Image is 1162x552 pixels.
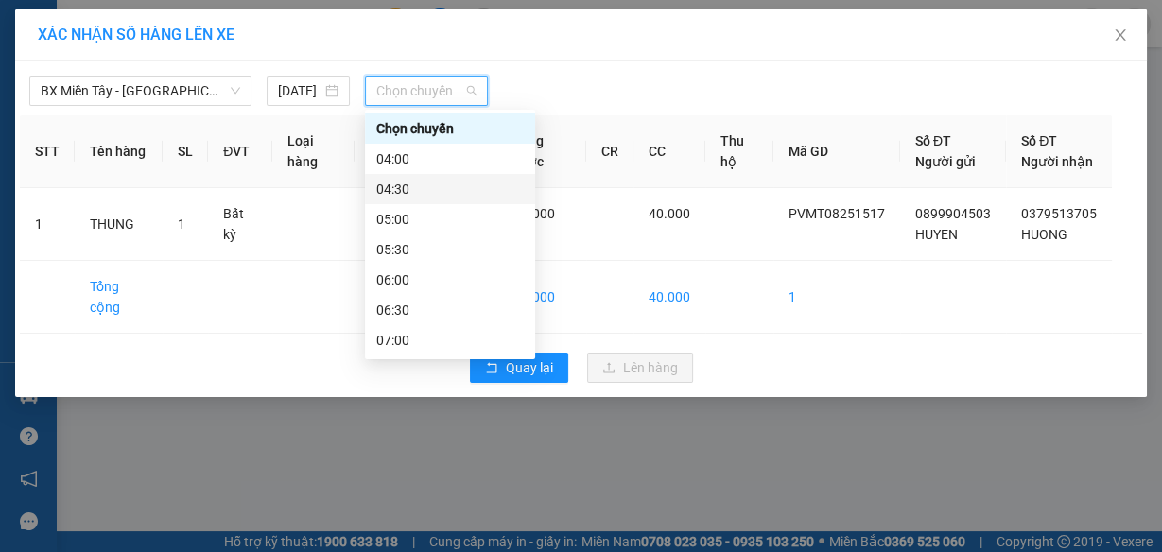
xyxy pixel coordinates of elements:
th: Tên hàng [75,115,163,188]
td: Tổng cộng [75,261,163,334]
input: 13/08/2025 [278,80,321,101]
span: HUYEN [915,227,958,242]
td: THUNG [75,188,163,261]
td: Bất kỳ [208,188,272,261]
th: Tổng cước [498,115,586,188]
span: Số ĐT [915,133,951,148]
div: 05:00 [376,209,524,230]
span: 0899904503 [915,206,991,221]
div: Chọn chuyến [365,113,535,144]
th: STT [20,115,75,188]
span: 40.000 [649,206,690,221]
th: Loại hàng [272,115,355,188]
th: Thu hộ [705,115,773,188]
td: 40.000 [498,261,586,334]
div: 07:00 [376,330,524,351]
span: PVMT08251517 [789,206,885,221]
th: ĐVT [208,115,272,188]
div: 06:00 [376,269,524,290]
td: 1 [773,261,900,334]
th: Mã GD [773,115,900,188]
th: CR [586,115,633,188]
span: BX Miền Tây - Bà Rịa (Hàng Hóa) [41,77,240,105]
span: Người nhận [1021,154,1093,169]
div: 05:30 [376,239,524,260]
button: rollbackQuay lại [470,353,568,383]
div: 04:30 [376,179,524,199]
th: CC [633,115,705,188]
td: 40.000 [633,261,705,334]
span: Quay lại [506,357,553,378]
span: Chọn chuyến [376,77,477,105]
span: 0379513705 [1021,206,1097,221]
span: HUONG [1021,227,1067,242]
button: uploadLên hàng [587,353,693,383]
span: XÁC NHẬN SỐ HÀNG LÊN XE [38,26,234,43]
th: Ghi chú [355,115,425,188]
th: SL [163,115,208,188]
div: Chọn chuyến [376,118,524,139]
span: Số ĐT [1021,133,1057,148]
td: 1 [20,188,75,261]
span: close [1113,27,1128,43]
button: Close [1094,9,1147,62]
span: rollback [485,361,498,376]
span: Người gửi [915,154,976,169]
div: 06:30 [376,300,524,320]
div: 04:00 [376,148,524,169]
span: 1 [178,216,185,232]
